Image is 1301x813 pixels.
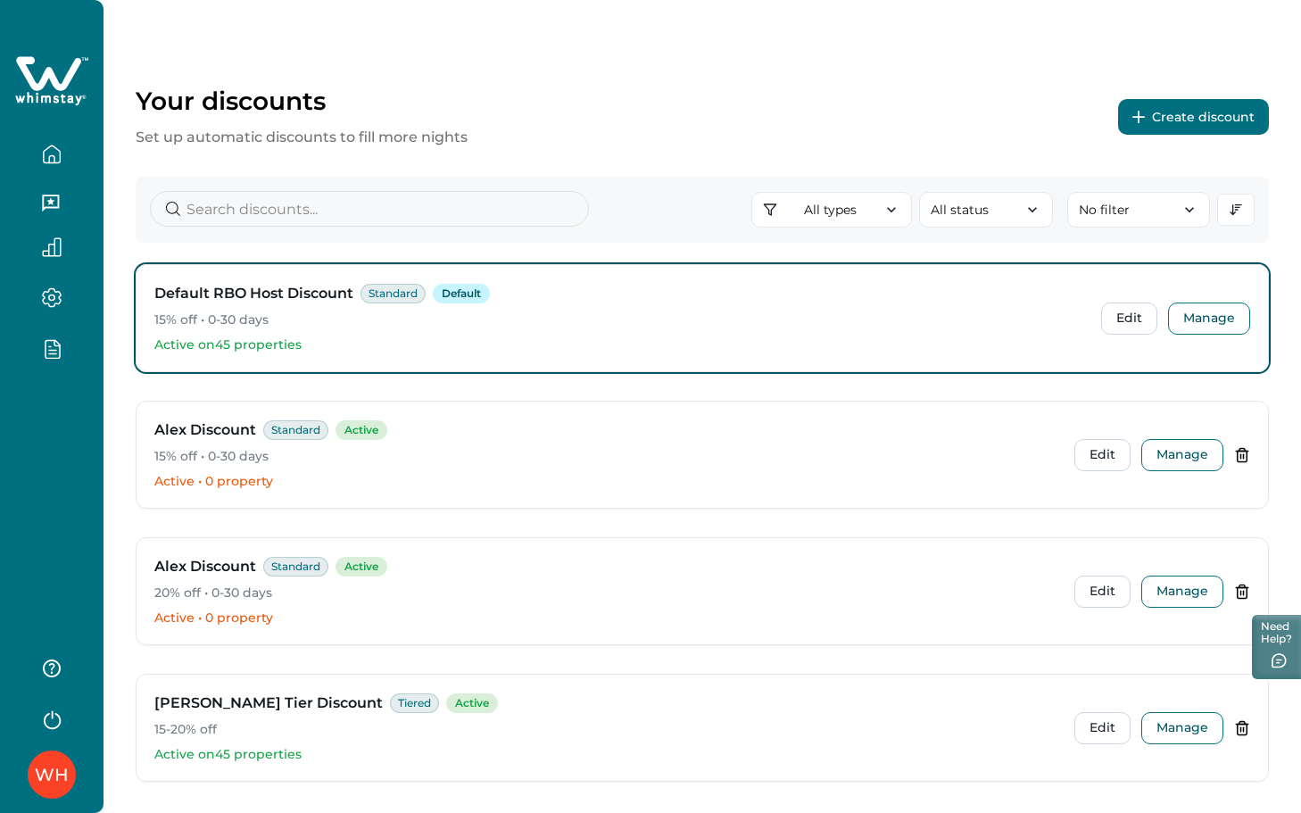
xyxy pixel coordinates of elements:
[154,721,1060,739] p: 15-20% off
[263,420,328,440] span: Standard
[154,419,256,441] h3: Alex Discount
[390,693,439,713] span: Tiered
[136,86,468,116] p: Your discounts
[336,557,387,577] span: Active
[154,610,1060,627] p: Active • 0 property
[1141,712,1223,744] button: Manage
[154,746,1060,764] p: Active on 45 properties
[263,557,328,577] span: Standard
[154,311,1087,329] p: 15% off • 0-30 days
[1074,576,1131,608] button: Edit
[1074,439,1131,471] button: Edit
[154,448,1060,466] p: 15% off • 0-30 days
[154,283,353,304] h3: Default RBO Host Discount
[154,336,1087,354] p: Active on 45 properties
[150,191,589,227] input: Search discounts...
[433,284,490,303] span: Default
[360,284,426,303] span: Standard
[446,693,498,713] span: Active
[154,556,256,577] h3: Alex Discount
[1141,576,1223,608] button: Manage
[154,585,1060,602] p: 20% off • 0-30 days
[336,420,387,440] span: Active
[1118,99,1269,135] button: Create discount
[1101,303,1157,335] button: Edit
[1074,712,1131,744] button: Edit
[154,473,1060,491] p: Active • 0 property
[1141,439,1223,471] button: Manage
[1168,303,1250,335] button: Manage
[154,693,383,714] h3: [PERSON_NAME] Tier Discount
[35,753,69,796] div: Whimstay Host
[136,127,468,148] p: Set up automatic discounts to fill more nights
